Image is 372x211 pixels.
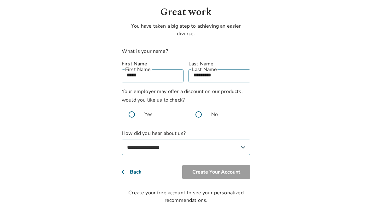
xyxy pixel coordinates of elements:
[122,140,250,155] select: How did you hear about us?
[122,23,250,38] p: You have taken a big step to achieving an easier divorce.
[211,111,218,119] span: No
[122,88,243,104] span: Your employer may offer a discount on our products, would you like us to check?
[122,5,250,20] h1: Great work
[144,111,153,119] span: Yes
[122,165,152,179] button: Back
[122,60,183,68] label: First Name
[340,181,372,211] iframe: Chat Widget
[182,165,250,179] button: Create Your Account
[122,189,250,204] div: Create your free account to see your personalized recommendations.
[189,60,250,68] label: Last Name
[122,48,168,55] label: What is your name?
[122,130,250,155] label: How did you hear about us?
